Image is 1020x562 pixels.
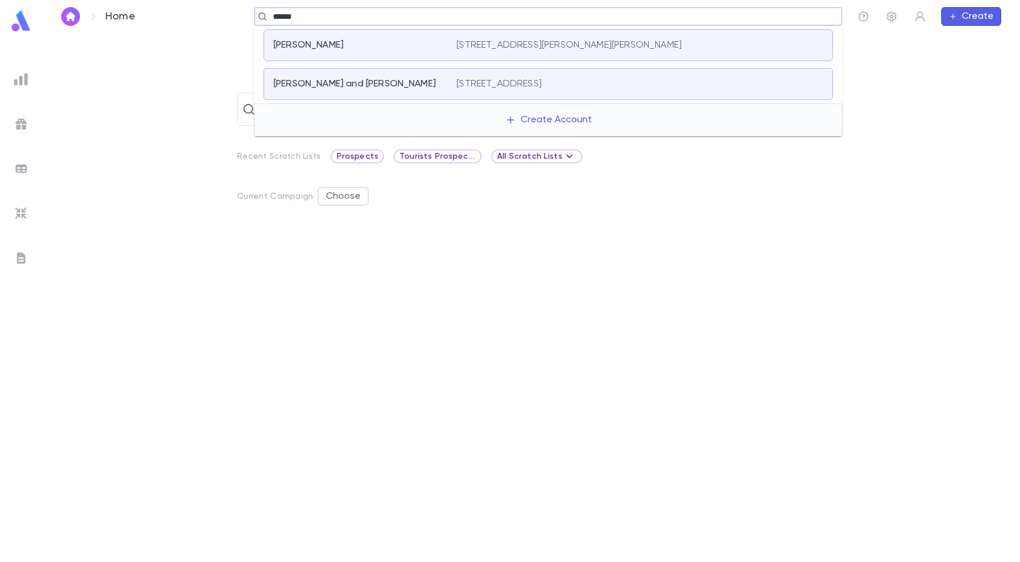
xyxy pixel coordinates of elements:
div: Tourists Prospects and VIP [394,149,482,163]
img: logo [9,9,33,32]
button: Choose [318,187,369,206]
div: All Scratch Lists [497,149,576,163]
img: letters_grey.7941b92b52307dd3b8a917253454ce1c.svg [14,251,28,265]
button: Create [941,7,1001,26]
p: [STREET_ADDRESS] [456,78,542,90]
div: Prospects [331,149,384,163]
span: Prospects [332,152,383,161]
img: reports_grey.c525e4749d1bce6a11f5fe2a8de1b229.svg [14,72,28,86]
p: [PERSON_NAME] [274,39,344,51]
img: imports_grey.530a8a0e642e233f2baf0ef88e8c9fcb.svg [14,206,28,220]
img: home_white.a664292cf8c1dea59945f0da9f25487c.svg [64,12,78,21]
p: [STREET_ADDRESS][PERSON_NAME][PERSON_NAME] [456,39,682,51]
p: Recent Scratch Lists [237,152,321,161]
img: campaigns_grey.99e729a5f7ee94e3726e6486bddda8f1.svg [14,117,28,131]
p: Current Campaign [237,192,313,201]
img: batches_grey.339ca447c9d9533ef1741baa751efc33.svg [14,162,28,176]
span: Tourists Prospects and VIP [395,152,481,161]
div: All Scratch Lists [491,149,582,163]
p: [PERSON_NAME] and [PERSON_NAME] [274,78,436,90]
button: Create Account [496,109,601,131]
p: Home [105,10,135,23]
